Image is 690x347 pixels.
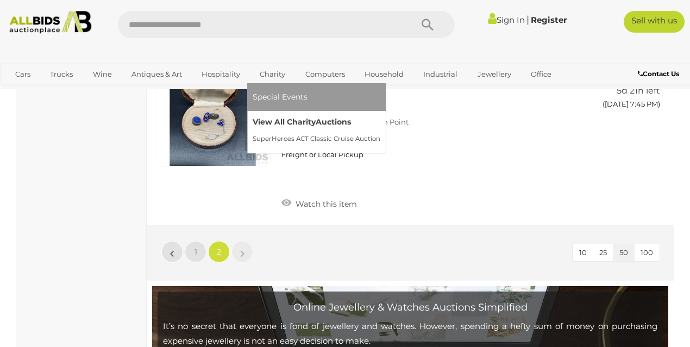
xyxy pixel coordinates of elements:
button: 10 [573,244,593,261]
a: 2 [208,241,230,263]
a: Wine [86,65,119,83]
a: Watch this item [279,195,360,211]
a: » [231,241,253,263]
a: Hospitality [195,65,247,83]
span: | [526,14,529,26]
a: 1 [185,241,206,263]
a: Sell with us [624,11,685,33]
button: 50 [613,244,635,261]
button: 25 [593,244,613,261]
span: 25 [599,248,607,257]
h2: Online Jewellery & Watches Auctions Simplified [163,302,657,313]
button: Search [400,11,455,38]
button: 100 [634,244,660,261]
a: Sign In [488,15,525,25]
span: 1 [195,247,197,257]
a: Contact Us [638,68,682,80]
a: Antiques & Art [124,65,189,83]
span: 10 [579,248,587,257]
span: 2 [217,247,221,257]
a: Trucks [43,65,80,83]
span: Watch this item [293,199,357,209]
a: Japanese Cobalt Blue Sterling Silver and Enamel Cherry Blossom Cufflink, Ladybug Silver Tie Tack ... [287,51,578,168]
img: Allbids.com.au [5,11,96,34]
a: Jewellery [471,65,518,83]
span: 50 [619,248,628,257]
a: $28 [PERSON_NAME] 5d 21h left ([DATE] 7:45 PM) [594,51,663,115]
a: Office [524,65,559,83]
a: Computers [298,65,352,83]
a: « [161,241,183,263]
b: Contact Us [638,70,679,78]
a: Cars [8,65,37,83]
a: Register [531,15,567,25]
a: [GEOGRAPHIC_DATA] [50,83,141,101]
a: Charity [253,65,292,83]
a: Household [357,65,411,83]
span: 100 [641,248,653,257]
a: Sports [8,83,45,101]
a: Industrial [416,65,465,83]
